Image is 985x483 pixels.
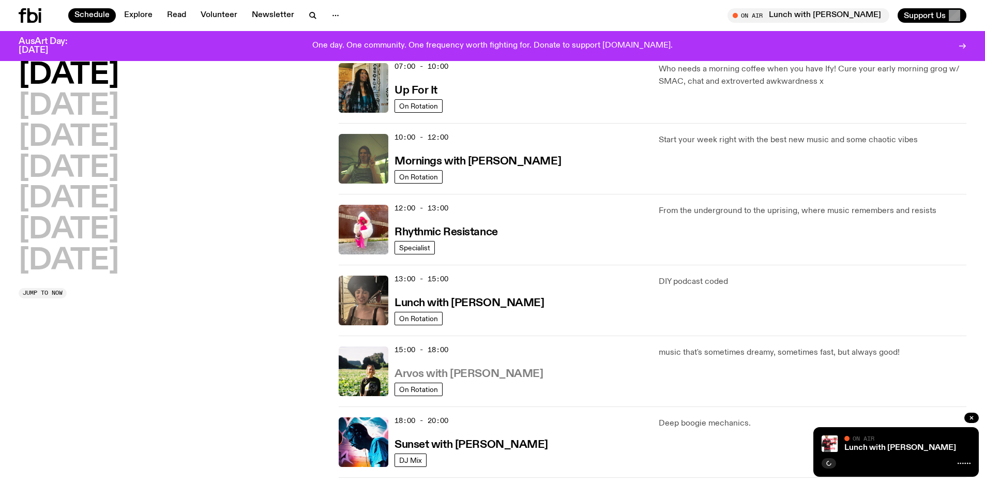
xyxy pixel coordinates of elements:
[161,8,192,23] a: Read
[395,156,561,167] h3: Mornings with [PERSON_NAME]
[339,63,388,113] img: Ify - a Brown Skin girl with black braided twists, looking up to the side with her tongue stickin...
[399,456,422,464] span: DJ Mix
[395,203,448,213] span: 12:00 - 13:00
[395,312,443,325] a: On Rotation
[395,369,543,380] h3: Arvos with [PERSON_NAME]
[19,185,119,214] button: [DATE]
[399,244,430,251] span: Specialist
[19,154,119,183] button: [DATE]
[395,437,548,450] a: Sunset with [PERSON_NAME]
[312,41,673,51] p: One day. One community. One frequency worth fighting for. Donate to support [DOMAIN_NAME].
[19,92,119,121] button: [DATE]
[19,37,85,55] h3: AusArt Day: [DATE]
[395,85,437,96] h3: Up For It
[395,367,543,380] a: Arvos with [PERSON_NAME]
[659,417,966,430] p: Deep boogie mechanics.
[659,346,966,359] p: music that's sometimes dreamy, sometimes fast, but always good!
[395,83,437,96] a: Up For It
[339,205,388,254] img: Attu crouches on gravel in front of a brown wall. They are wearing a white fur coat with a hood, ...
[904,11,946,20] span: Support Us
[194,8,244,23] a: Volunteer
[399,102,438,110] span: On Rotation
[19,123,119,152] button: [DATE]
[853,435,874,442] span: On Air
[395,132,448,142] span: 10:00 - 12:00
[19,216,119,245] button: [DATE]
[395,440,548,450] h3: Sunset with [PERSON_NAME]
[23,290,63,296] span: Jump to now
[395,170,443,184] a: On Rotation
[19,288,67,298] button: Jump to now
[395,274,448,284] span: 13:00 - 15:00
[19,61,119,90] button: [DATE]
[395,227,498,238] h3: Rhythmic Resistance
[395,345,448,355] span: 15:00 - 18:00
[395,296,544,309] a: Lunch with [PERSON_NAME]
[844,444,956,452] a: Lunch with [PERSON_NAME]
[395,225,498,238] a: Rhythmic Resistance
[395,154,561,167] a: Mornings with [PERSON_NAME]
[395,298,544,309] h3: Lunch with [PERSON_NAME]
[395,416,448,426] span: 18:00 - 20:00
[395,62,448,71] span: 07:00 - 10:00
[339,417,388,467] img: Simon Caldwell stands side on, looking downwards. He has headphones on. Behind him is a brightly ...
[399,314,438,322] span: On Rotation
[339,134,388,184] img: Jim Kretschmer in a really cute outfit with cute braids, standing on a train holding up a peace s...
[399,173,438,180] span: On Rotation
[728,8,889,23] button: On AirLunch with [PERSON_NAME]
[395,241,435,254] a: Specialist
[898,8,966,23] button: Support Us
[68,8,116,23] a: Schedule
[395,99,443,113] a: On Rotation
[339,346,388,396] img: Bri is smiling and wearing a black t-shirt. She is standing in front of a lush, green field. Ther...
[395,383,443,396] a: On Rotation
[399,385,438,393] span: On Rotation
[659,63,966,88] p: Who needs a morning coffee when you have Ify! Cure your early morning grog w/ SMAC, chat and extr...
[246,8,300,23] a: Newsletter
[19,247,119,276] button: [DATE]
[118,8,159,23] a: Explore
[395,454,427,467] a: DJ Mix
[659,276,966,288] p: DIY podcast coded
[659,205,966,217] p: From the underground to the uprising, where music remembers and resists
[659,134,966,146] p: Start your week right with the best new music and some chaotic vibes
